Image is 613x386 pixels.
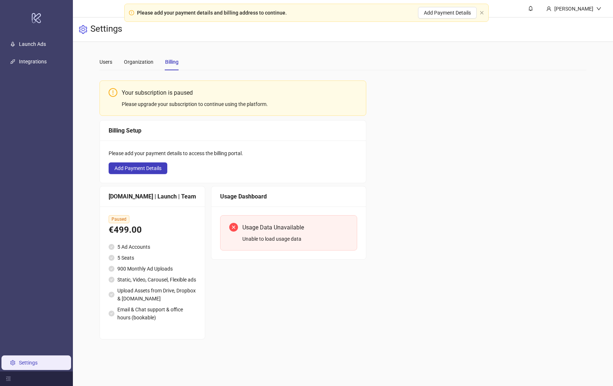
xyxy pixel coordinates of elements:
span: menu-fold [6,376,11,381]
a: Integrations [19,59,47,65]
div: Unable to load usage data [242,235,348,243]
span: exclamation-circle [129,10,134,15]
span: check-circle [109,277,114,283]
div: Please add your payment details to access the billing portal. [109,149,357,157]
span: close-circle [229,223,238,232]
span: check-circle [109,292,114,298]
button: Add Payment Details [418,7,477,19]
li: 900 Monthly Ad Uploads [109,265,196,273]
span: check-circle [109,266,114,272]
li: Upload Assets from Drive, Dropbox & [DOMAIN_NAME] [109,287,196,303]
div: €499.00 [109,223,196,237]
a: Launch Ads [19,42,46,47]
span: exclamation-circle [109,88,117,97]
div: Your subscription is paused [122,88,357,97]
div: [DOMAIN_NAME] | Launch | Team [109,192,196,201]
span: setting [79,25,87,34]
li: 5 Seats [109,254,196,262]
li: 5 Ad Accounts [109,243,196,251]
span: bell [528,6,533,11]
span: check-circle [109,244,114,250]
a: Settings [19,360,38,366]
span: down [596,6,601,11]
li: Static, Video, Carousel, Flexible ads [109,276,196,284]
div: [PERSON_NAME] [551,5,596,13]
h3: Settings [90,23,122,36]
span: user [546,6,551,11]
div: Please add your payment details and billing address to continue. [137,9,287,17]
span: check-circle [109,311,114,316]
button: close [480,11,484,15]
li: Email & Chat support & office hours (bookable) [109,306,196,322]
div: Usage Dashboard [220,192,357,201]
div: Billing Setup [109,126,357,135]
span: Paused [109,215,129,223]
div: Organization [124,58,153,66]
div: Billing [165,58,179,66]
div: Usage Data Unavailable [242,223,348,232]
span: check-circle [109,255,114,261]
div: Please upgrade your subscription to continue using the platform. [122,100,357,108]
div: Users [99,58,112,66]
span: Add Payment Details [114,165,161,171]
button: Add Payment Details [109,162,167,174]
span: Add Payment Details [424,10,471,16]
